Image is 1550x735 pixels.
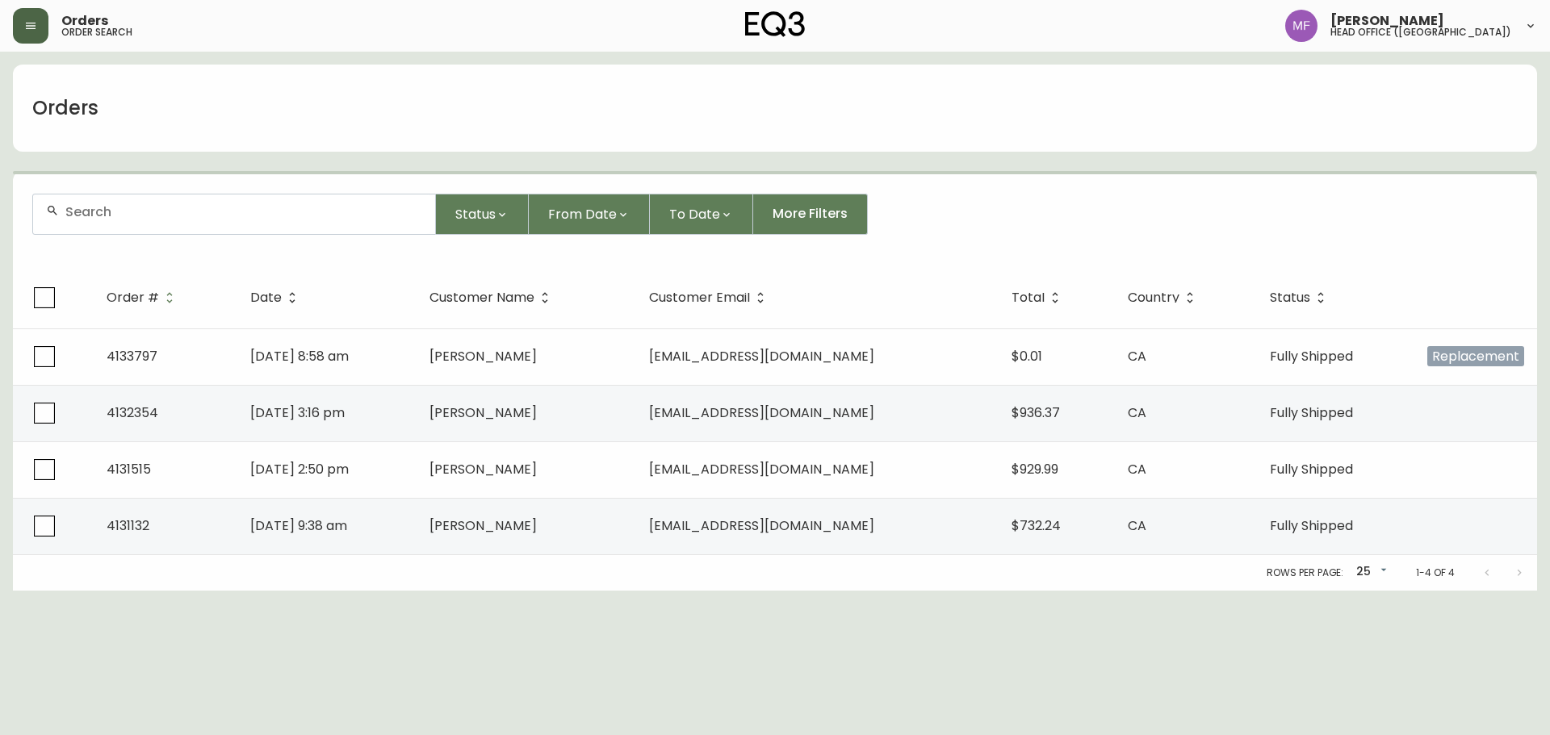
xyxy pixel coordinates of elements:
[1267,566,1343,580] p: Rows per page:
[1012,290,1066,305] span: Total
[649,403,874,422] span: [EMAIL_ADDRESS][DOMAIN_NAME]
[1270,293,1310,303] span: Status
[1012,516,1061,535] span: $732.24
[649,460,874,478] span: [EMAIL_ADDRESS][DOMAIN_NAME]
[529,194,650,235] button: From Date
[250,460,349,478] span: [DATE] 2:50 pm
[1128,403,1146,422] span: CA
[1012,403,1060,422] span: $936.37
[1270,347,1353,365] span: Fully Shipped
[1350,559,1390,586] div: 25
[1427,346,1524,366] span: Replacement
[649,347,874,365] span: [EMAIL_ADDRESS][DOMAIN_NAME]
[1330,15,1444,27] span: [PERSON_NAME]
[107,460,151,478] span: 4131515
[250,516,347,535] span: [DATE] 9:38 am
[649,290,771,305] span: Customer Email
[773,205,848,223] span: More Filters
[65,204,422,219] input: Search
[429,516,537,535] span: [PERSON_NAME]
[753,194,868,235] button: More Filters
[250,293,282,303] span: Date
[107,516,149,535] span: 4131132
[1128,460,1146,478] span: CA
[429,403,537,422] span: [PERSON_NAME]
[1012,347,1042,365] span: $0.01
[1128,516,1146,535] span: CA
[1128,290,1200,305] span: Country
[436,194,529,235] button: Status
[1285,10,1317,42] img: 91cf6c4ea787f0dec862db02e33d59b3
[1128,347,1146,365] span: CA
[1270,290,1331,305] span: Status
[61,15,108,27] span: Orders
[650,194,753,235] button: To Date
[250,290,303,305] span: Date
[455,204,496,224] span: Status
[1128,293,1179,303] span: Country
[107,347,157,365] span: 4133797
[1012,293,1045,303] span: Total
[61,27,132,37] h5: order search
[107,403,158,422] span: 4132354
[649,293,750,303] span: Customer Email
[1270,516,1353,535] span: Fully Shipped
[1416,566,1455,580] p: 1-4 of 4
[429,293,534,303] span: Customer Name
[250,347,349,365] span: [DATE] 8:58 am
[548,204,617,224] span: From Date
[1270,403,1353,422] span: Fully Shipped
[1330,27,1511,37] h5: head office ([GEOGRAPHIC_DATA])
[107,290,180,305] span: Order #
[32,94,98,122] h1: Orders
[1012,460,1058,478] span: $929.99
[669,204,720,224] span: To Date
[429,347,537,365] span: [PERSON_NAME]
[745,11,805,37] img: logo
[250,403,345,422] span: [DATE] 3:16 pm
[107,293,159,303] span: Order #
[1270,460,1353,478] span: Fully Shipped
[429,460,537,478] span: [PERSON_NAME]
[649,516,874,535] span: [EMAIL_ADDRESS][DOMAIN_NAME]
[429,290,555,305] span: Customer Name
